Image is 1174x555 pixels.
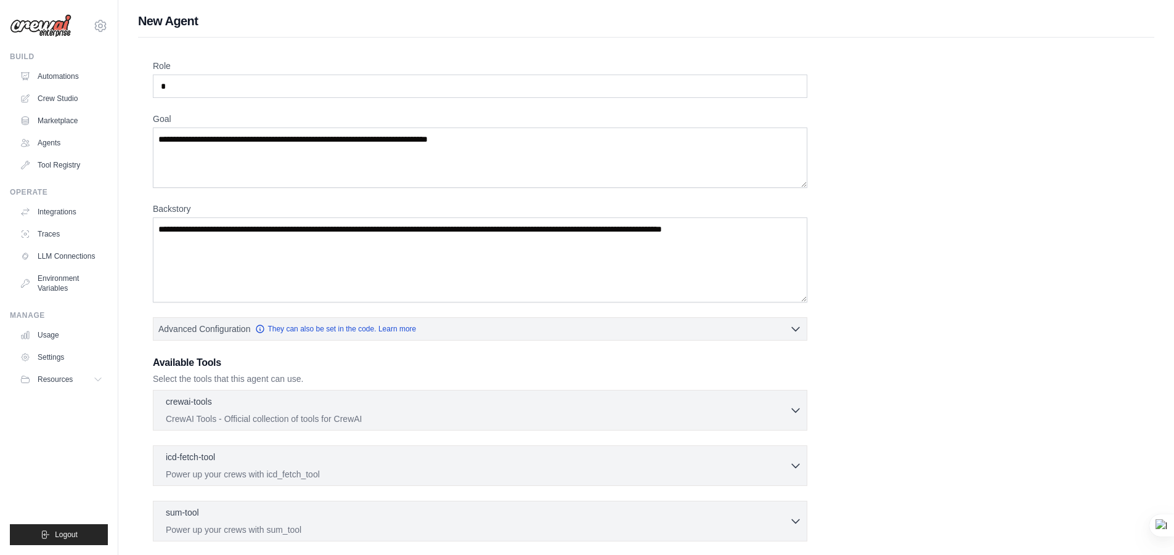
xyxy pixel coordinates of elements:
button: crewai-tools CrewAI Tools - Official collection of tools for CrewAI [158,395,802,425]
button: sum-tool Power up your crews with sum_tool [158,506,802,536]
span: Logout [55,530,78,540]
a: Automations [15,67,108,86]
p: crewai-tools [166,395,212,408]
a: Usage [15,325,108,345]
div: Operate [10,187,108,197]
a: Environment Variables [15,269,108,298]
div: Build [10,52,108,62]
a: Crew Studio [15,89,108,108]
p: Power up your crews with sum_tool [166,524,789,536]
p: Power up your crews with icd_fetch_tool [166,468,789,480]
button: Resources [15,370,108,389]
h3: Available Tools [153,355,807,370]
label: Role [153,60,807,72]
a: Settings [15,347,108,367]
button: icd-fetch-tool Power up your crews with icd_fetch_tool [158,451,802,480]
p: Select the tools that this agent can use. [153,373,807,385]
p: icd-fetch-tool [166,451,215,463]
label: Goal [153,113,807,125]
a: LLM Connections [15,246,108,266]
span: Advanced Configuration [158,323,250,335]
label: Backstory [153,203,807,215]
a: Tool Registry [15,155,108,175]
img: Logo [10,14,71,38]
div: Manage [10,310,108,320]
span: Resources [38,375,73,384]
a: Marketplace [15,111,108,131]
a: Agents [15,133,108,153]
a: Integrations [15,202,108,222]
p: sum-tool [166,506,199,519]
p: CrewAI Tools - Official collection of tools for CrewAI [166,413,789,425]
button: Advanced Configuration They can also be set in the code. Learn more [153,318,807,340]
a: They can also be set in the code. Learn more [255,324,416,334]
a: Traces [15,224,108,244]
button: Logout [10,524,108,545]
h1: New Agent [138,12,1154,30]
